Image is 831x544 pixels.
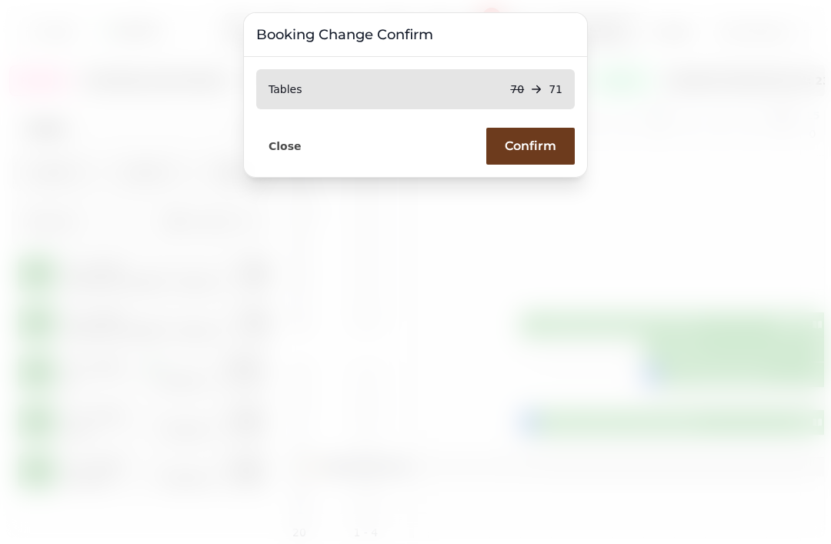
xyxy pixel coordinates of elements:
[505,140,556,152] span: Confirm
[269,141,302,152] span: Close
[549,82,562,97] p: 71
[486,128,575,165] button: Confirm
[510,82,524,97] p: 70
[256,25,575,44] h3: Booking Change Confirm
[269,82,302,97] p: Tables
[256,136,314,156] button: Close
